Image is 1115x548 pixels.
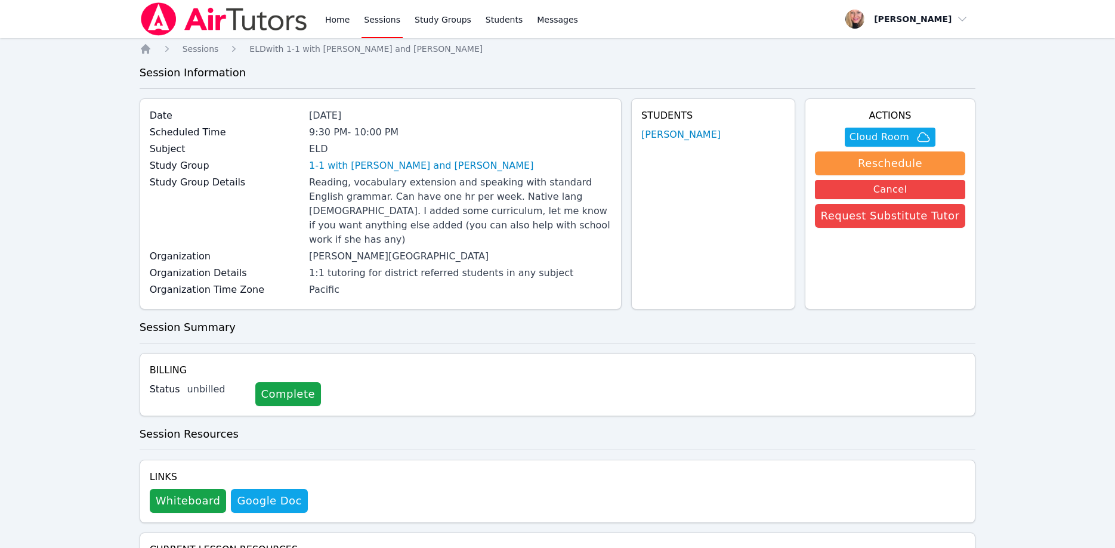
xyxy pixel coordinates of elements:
[140,43,976,55] nav: Breadcrumb
[140,426,976,442] h3: Session Resources
[845,128,935,147] button: Cloud Room
[150,125,302,140] label: Scheduled Time
[140,64,976,81] h3: Session Information
[815,109,966,123] h4: Actions
[815,151,966,175] button: Reschedule
[150,266,302,280] label: Organization Details
[140,2,308,36] img: Air Tutors
[309,283,611,297] div: Pacific
[150,175,302,190] label: Study Group Details
[150,159,302,173] label: Study Group
[255,382,321,406] a: Complete
[187,382,246,397] div: unbilled
[309,249,611,264] div: [PERSON_NAME][GEOGRAPHIC_DATA]
[249,44,483,54] span: ELD with 1-1 with [PERSON_NAME] and [PERSON_NAME]
[309,125,611,140] div: 9:30 PM - 10:00 PM
[231,489,307,513] a: Google Doc
[150,142,302,156] label: Subject
[309,142,611,156] div: ELD
[150,363,966,377] h4: Billing
[150,249,302,264] label: Organization
[309,109,611,123] div: [DATE]
[537,14,578,26] span: Messages
[815,180,966,199] button: Cancel
[150,283,302,297] label: Organization Time Zone
[641,109,785,123] h4: Students
[150,489,227,513] button: Whiteboard
[183,44,219,54] span: Sessions
[249,43,483,55] a: ELDwith 1-1 with [PERSON_NAME] and [PERSON_NAME]
[309,159,533,173] a: 1-1 with [PERSON_NAME] and [PERSON_NAME]
[150,470,308,484] h4: Links
[815,204,966,228] button: Request Substitute Tutor
[183,43,219,55] a: Sessions
[850,130,909,144] span: Cloud Room
[309,266,611,280] div: 1:1 tutoring for district referred students in any subject
[641,128,721,142] a: [PERSON_NAME]
[140,319,976,336] h3: Session Summary
[150,109,302,123] label: Date
[150,382,180,397] label: Status
[309,175,611,247] div: Reading, vocabulary extension and speaking with standard English grammar. Can have one hr per wee...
